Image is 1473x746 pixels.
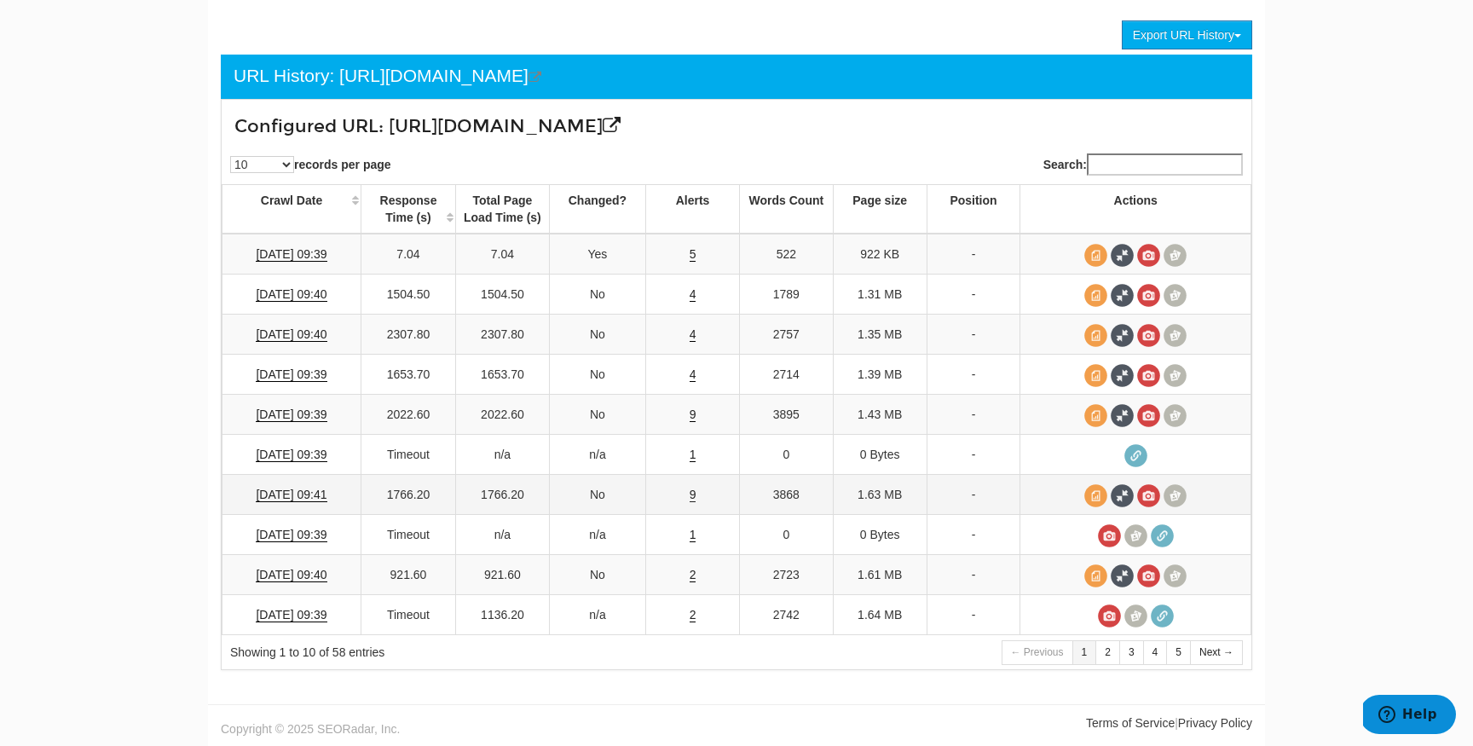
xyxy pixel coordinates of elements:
[927,275,1020,315] td: -
[1119,640,1144,665] a: 3
[739,435,833,475] td: 0
[1137,484,1160,507] span: View screenshot
[1084,284,1107,307] span: View source
[739,515,833,555] td: 0
[690,608,696,622] a: 2
[1111,364,1134,387] span: Full Source Diff
[833,185,927,234] th: Page size
[690,568,696,582] a: 2
[1098,524,1121,547] span: View screenshot
[927,185,1020,234] th: Position
[455,515,549,555] td: n/a
[1002,640,1073,665] a: ← Previous
[1111,324,1134,347] span: Full Source Diff
[833,234,927,275] td: 922 KB
[1164,284,1187,307] span: Compare screenshots
[1137,564,1160,587] span: View screenshot
[927,515,1020,555] td: -
[549,315,645,355] td: No
[927,435,1020,475] td: -
[361,234,456,275] td: 7.04
[455,185,549,234] th: Total Page Load Time (s)
[927,395,1020,435] td: -
[1137,404,1160,427] span: View screenshot
[455,355,549,395] td: 1653.70
[549,435,645,475] td: n/a
[1111,404,1134,427] span: Full Source Diff
[1164,364,1187,387] span: Compare screenshots
[1111,244,1134,267] span: Full Source Diff
[549,275,645,315] td: No
[1111,564,1134,587] span: Full Source Diff
[1111,284,1134,307] span: Full Source Diff
[1084,364,1107,387] span: View source
[455,555,549,595] td: 921.60
[234,117,1067,136] h3: Configured URL: [URL][DOMAIN_NAME]
[361,185,456,234] th: Response Time (s): activate to sort column ascending
[230,156,391,173] label: records per page
[739,475,833,515] td: 3868
[739,355,833,395] td: 2714
[1151,524,1174,547] span: Redirect chain
[455,275,549,315] td: 1504.50
[256,327,326,342] a: [DATE] 09:40
[256,528,326,542] a: [DATE] 09:39
[739,234,833,275] td: 522
[549,234,645,275] td: Yes
[739,275,833,315] td: 1789
[927,475,1020,515] td: -
[455,595,549,635] td: 1136.20
[234,63,541,90] div: URL History: [URL][DOMAIN_NAME]
[690,488,696,502] a: 9
[361,355,456,395] td: 1653.70
[1124,604,1147,627] span: Compare screenshots
[1122,20,1252,49] button: Export URL History
[1043,153,1243,176] label: Search:
[739,395,833,435] td: 3895
[739,555,833,595] td: 2723
[1137,364,1160,387] span: View screenshot
[736,714,1265,732] div: |
[256,367,326,382] a: [DATE] 09:39
[361,435,456,475] td: Timeout
[690,528,696,542] a: 1
[230,156,294,173] select: records per page
[455,435,549,475] td: n/a
[549,475,645,515] td: No
[361,395,456,435] td: 2022.60
[833,555,927,595] td: 1.61 MB
[1072,640,1097,665] a: 1
[927,555,1020,595] td: -
[833,595,927,635] td: 1.64 MB
[455,234,549,275] td: 7.04
[361,515,456,555] td: Timeout
[690,408,696,422] a: 9
[927,595,1020,635] td: -
[690,367,696,382] a: 4
[1178,716,1252,730] a: Privacy Policy
[690,327,696,342] a: 4
[1084,324,1107,347] span: View source
[833,475,927,515] td: 1.63 MB
[256,568,326,582] a: [DATE] 09:40
[256,608,326,622] a: [DATE] 09:39
[833,355,927,395] td: 1.39 MB
[1095,640,1120,665] a: 2
[739,595,833,635] td: 2742
[1084,564,1107,587] span: View source
[549,185,645,234] th: Changed?
[222,185,361,234] th: Crawl Date: activate to sort column ascending
[256,448,326,462] a: [DATE] 09:39
[1143,640,1168,665] a: 4
[361,315,456,355] td: 2307.80
[1086,716,1175,730] a: Terms of Service
[833,275,927,315] td: 1.31 MB
[927,315,1020,355] td: -
[1166,640,1191,665] a: 5
[455,315,549,355] td: 2307.80
[1087,153,1243,176] input: Search:
[1084,404,1107,427] span: View source
[690,287,696,302] a: 4
[927,234,1020,275] td: -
